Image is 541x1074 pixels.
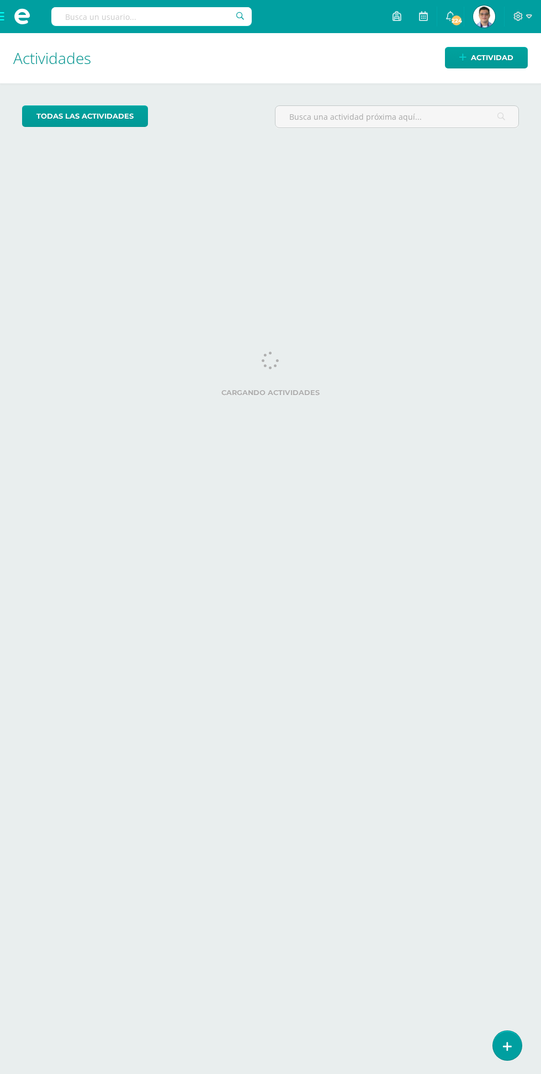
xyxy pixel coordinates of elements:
[51,7,252,26] input: Busca un usuario...
[471,47,513,68] span: Actividad
[13,33,528,83] h1: Actividades
[22,105,148,127] a: todas las Actividades
[473,6,495,28] img: af73b71652ad57d3cfb98d003decfcc7.png
[445,47,528,68] a: Actividad
[450,14,463,26] span: 224
[22,389,519,397] label: Cargando actividades
[275,106,518,127] input: Busca una actividad próxima aquí...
